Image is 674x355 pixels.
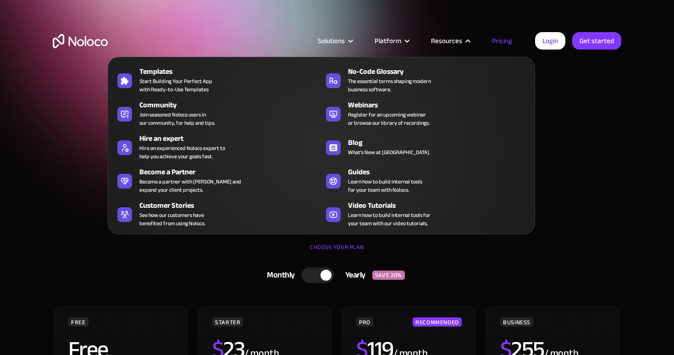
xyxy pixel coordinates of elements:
div: Community [139,100,326,111]
div: FREE [68,317,88,327]
a: Pricing [481,35,524,47]
a: WebinarsRegister for an upcoming webinaror browse our library of recordings. [321,98,530,129]
a: home [53,34,108,48]
div: CHOOSE YOUR PLAN [53,240,621,263]
a: TemplatesStart Building Your Perfect Appwith Ready-to-Use Templates [113,64,321,95]
span: Learn how to build internal tools for your team with our video tutorials. [348,211,431,227]
div: Guides [348,166,534,177]
div: RECOMMENDED [413,317,462,327]
div: SAVE 20% [372,271,405,280]
span: See how our customers have benefited from using Noloco. [139,211,205,227]
div: Solutions [318,35,345,47]
a: Video TutorialsLearn how to build internal tools foryour team with our video tutorials. [321,198,530,229]
span: Join seasoned Noloco users in our community, for help and tips. [139,111,215,127]
div: Platform [375,35,401,47]
span: The essential terms shaping modern business software. [348,77,431,94]
div: PRO [356,317,373,327]
a: BlogWhat's New at [GEOGRAPHIC_DATA]. [321,131,530,162]
span: Start Building Your Perfect App with Ready-to-Use Templates [139,77,212,94]
div: Become a Partner [139,166,326,177]
div: Resources [420,35,481,47]
div: Platform [363,35,420,47]
div: Video Tutorials [348,200,534,211]
div: Hire an experienced Noloco expert to help you achieve your goals fast. [139,144,225,161]
span: Learn how to build internal tools for your team with Noloco. [348,177,422,194]
h1: Flexible Pricing Designed for Business [53,78,621,133]
a: Login [535,32,565,50]
div: Resources [431,35,462,47]
div: STARTER [212,317,243,327]
nav: Resources [108,44,535,234]
div: No-Code Glossary [348,66,534,77]
a: Customer StoriesSee how our customers havebenefited from using Noloco. [113,198,321,229]
a: No-Code GlossaryThe essential terms shaping modernbusiness software. [321,64,530,95]
a: Become a PartnerBecome a partner with [PERSON_NAME] andexpand your client projects. [113,165,321,196]
span: What's New at [GEOGRAPHIC_DATA]. [348,148,430,156]
h2: Start for free. Upgrade to support your business at any stage. [53,142,621,156]
div: Solutions [306,35,363,47]
span: Register for an upcoming webinar or browse our library of recordings. [348,111,430,127]
a: GuidesLearn how to build internal toolsfor your team with Noloco. [321,165,530,196]
a: Get started [572,32,621,50]
a: CommunityJoin seasoned Noloco users inour community, for help and tips. [113,98,321,129]
div: BUSINESS [500,317,533,327]
div: Customer Stories [139,200,326,211]
div: Hire an expert [139,133,326,144]
a: Hire an expertHire an experienced Noloco expert tohelp you achieve your goals fast. [113,131,321,162]
div: Webinars [348,100,534,111]
div: Templates [139,66,326,77]
div: Yearly [334,268,372,282]
div: Blog [348,137,534,148]
div: Become a partner with [PERSON_NAME] and expand your client projects. [139,177,241,194]
div: Monthly [255,268,302,282]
